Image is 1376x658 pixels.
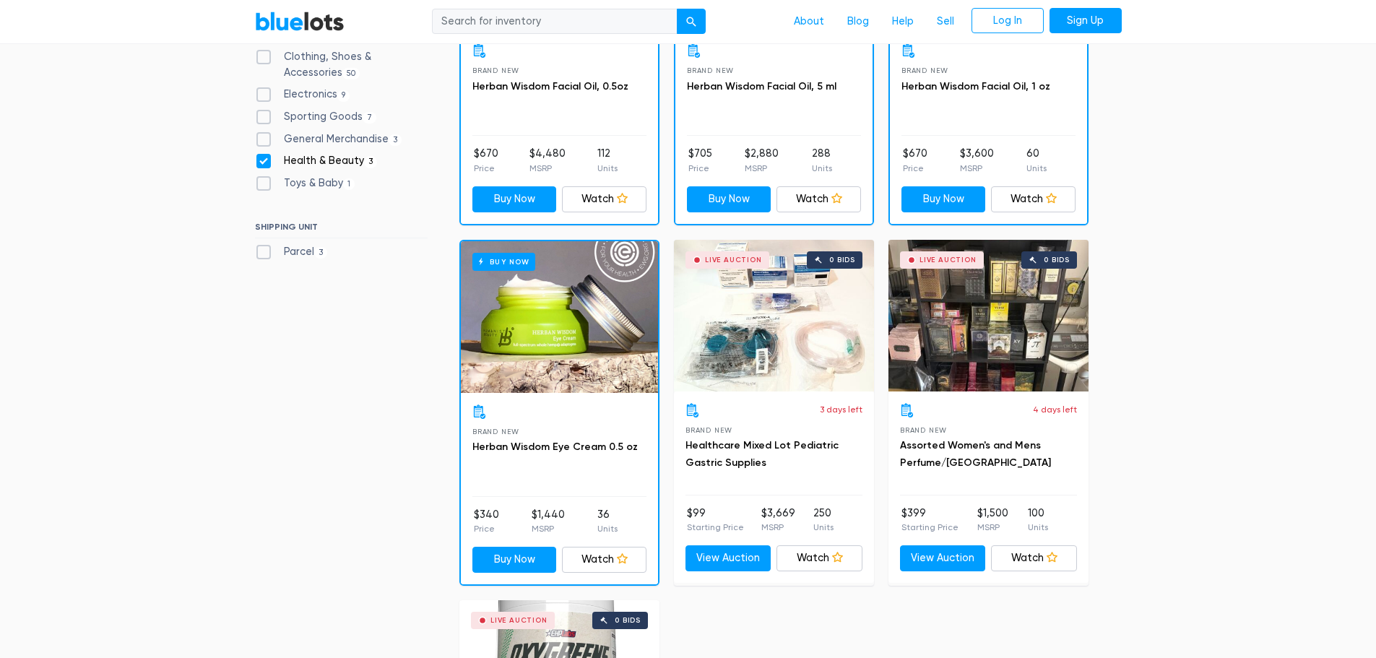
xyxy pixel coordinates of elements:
p: Starting Price [687,521,744,534]
li: 250 [813,506,834,534]
li: $670 [474,146,498,175]
a: Help [880,8,925,35]
p: MSRP [529,162,566,175]
label: Health & Beauty [255,153,378,169]
a: Buy Now [901,186,986,212]
li: 288 [812,146,832,175]
a: Healthcare Mixed Lot Pediatric Gastric Supplies [685,439,839,469]
a: Live Auction 0 bids [888,240,1089,391]
input: Search for inventory [432,9,678,35]
label: Parcel [255,244,328,260]
li: $1,440 [532,507,565,536]
span: Brand New [472,428,519,436]
span: Brand New [685,426,732,434]
p: Price [474,162,498,175]
a: View Auction [685,545,771,571]
div: 0 bids [1044,256,1070,264]
a: Watch [562,186,646,212]
span: Brand New [901,66,948,74]
p: Units [1028,521,1048,534]
a: Buy Now [687,186,771,212]
a: Herban Wisdom Facial Oil, 1 oz [901,80,1050,92]
p: MSRP [960,162,994,175]
li: 100 [1028,506,1048,534]
li: $705 [688,146,712,175]
p: Units [597,522,618,535]
p: 4 days left [1033,403,1077,416]
a: Buy Now [461,241,658,393]
a: Blog [836,8,880,35]
p: Units [812,162,832,175]
span: Brand New [687,66,734,74]
h6: Buy Now [472,253,535,271]
li: $3,600 [960,146,994,175]
li: 60 [1026,146,1047,175]
a: Herban Wisdom Eye Cream 0.5 oz [472,441,638,453]
label: Clothing, Shoes & Accessories [255,49,428,80]
a: Live Auction 0 bids [674,240,874,391]
span: Brand New [472,66,519,74]
li: 36 [597,507,618,536]
a: Sign Up [1050,8,1122,34]
a: Watch [991,545,1077,571]
a: Buy Now [472,547,557,573]
a: Watch [562,547,646,573]
p: Units [813,521,834,534]
div: Live Auction [920,256,977,264]
li: $340 [474,507,499,536]
a: Herban Wisdom Facial Oil, 0.5oz [472,80,628,92]
a: Watch [776,545,862,571]
label: Sporting Goods [255,109,377,125]
div: 0 bids [615,617,641,624]
li: $670 [903,146,927,175]
span: 1 [343,178,355,190]
label: General Merchandise [255,131,402,147]
li: $399 [901,506,959,534]
p: Units [1026,162,1047,175]
label: Toys & Baby [255,176,355,191]
li: $1,500 [977,506,1008,534]
a: BlueLots [255,11,345,32]
p: 3 days left [820,403,862,416]
label: Electronics [255,87,350,103]
a: About [782,8,836,35]
a: Watch [776,186,861,212]
p: MSRP [532,522,565,535]
span: 9 [337,90,350,102]
span: 7 [363,112,377,124]
span: 50 [342,68,360,79]
p: MSRP [761,521,795,534]
p: Price [474,522,499,535]
p: Price [688,162,712,175]
span: 3 [389,134,402,146]
div: 0 bids [829,256,855,264]
h6: SHIPPING UNIT [255,222,428,238]
a: Herban Wisdom Facial Oil, 5 ml [687,80,836,92]
span: Brand New [900,426,947,434]
div: Live Auction [490,617,548,624]
a: Watch [991,186,1076,212]
span: 3 [314,247,328,259]
a: Sell [925,8,966,35]
p: Units [597,162,618,175]
li: $3,669 [761,506,795,534]
p: MSRP [745,162,779,175]
p: MSRP [977,521,1008,534]
div: Live Auction [705,256,762,264]
li: $2,880 [745,146,779,175]
p: Starting Price [901,521,959,534]
p: Price [903,162,927,175]
a: View Auction [900,545,986,571]
li: $4,480 [529,146,566,175]
a: Log In [972,8,1044,34]
li: 112 [597,146,618,175]
li: $99 [687,506,744,534]
a: Assorted Women's and Mens Perfume/[GEOGRAPHIC_DATA] [900,439,1051,469]
span: 3 [364,156,378,168]
a: Buy Now [472,186,557,212]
